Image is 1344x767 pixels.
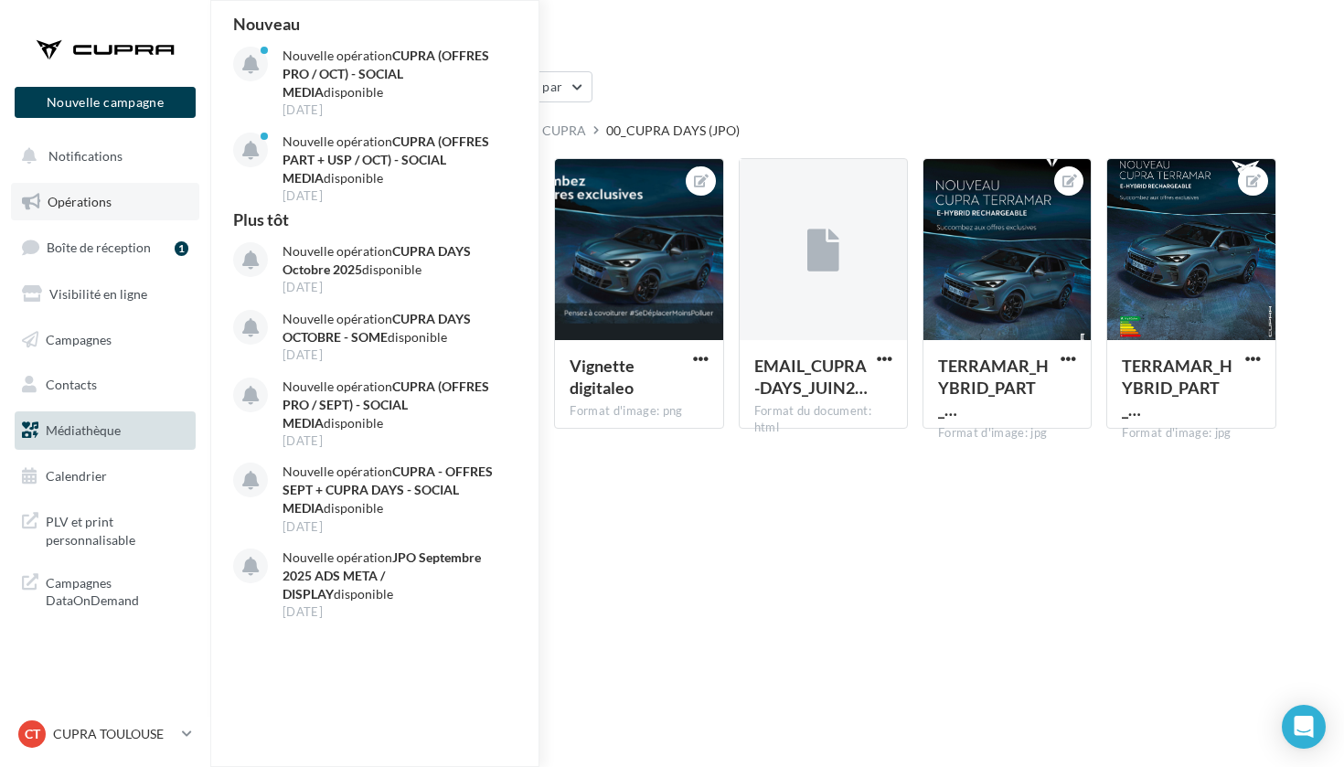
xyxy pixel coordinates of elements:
[11,563,199,617] a: Campagnes DataOnDemand
[53,725,175,743] p: CUPRA TOULOUSE
[232,29,1322,57] div: Médiathèque
[938,425,1076,442] div: Format d'image: jpg
[1122,425,1260,442] div: Format d'image: jpg
[11,366,199,404] a: Contacts
[11,502,199,556] a: PLV et print personnalisable
[11,411,199,450] a: Médiathèque
[15,717,196,751] a: CT CUPRA TOULOUSE
[11,457,199,495] a: Calendrier
[570,403,708,420] div: Format d'image: png
[25,725,40,743] span: CT
[11,183,199,221] a: Opérations
[754,356,868,398] span: EMAIL_CUPRA-DAYS_JUIN2025
[938,356,1049,420] span: TERRAMAR_HYBRID_PART_9X16 copie
[47,240,151,255] span: Boîte de réception
[46,331,112,346] span: Campagnes
[11,137,192,176] button: Notifications
[46,509,188,549] span: PLV et print personnalisable
[542,122,586,140] div: CUPRA
[11,321,199,359] a: Campagnes
[46,468,107,484] span: Calendrier
[46,570,188,610] span: Campagnes DataOnDemand
[1282,705,1326,749] div: Open Intercom Messenger
[11,275,199,314] a: Visibilité en ligne
[11,228,199,267] a: Boîte de réception1
[48,194,112,209] span: Opérations
[606,122,740,140] div: 00_CUPRA DAYS (JPO)
[49,286,147,302] span: Visibilité en ligne
[46,377,97,392] span: Contacts
[15,87,196,118] button: Nouvelle campagne
[175,241,188,256] div: 1
[570,356,635,398] span: Vignette digitaleo
[48,148,123,164] span: Notifications
[754,403,892,436] div: Format du document: html
[1122,356,1232,420] span: TERRAMAR_HYBRID_PART_4x5 copie
[46,422,121,438] span: Médiathèque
